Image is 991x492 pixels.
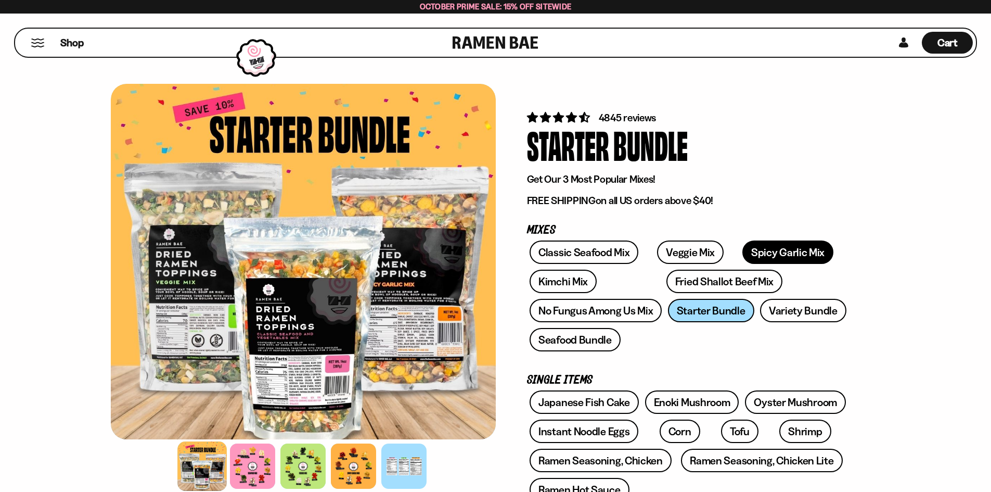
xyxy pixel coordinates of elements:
[530,241,638,264] a: Classic Seafood Mix
[760,299,846,322] a: Variety Bundle
[527,125,609,164] div: Starter
[681,449,842,472] a: Ramen Seasoning, Chicken Lite
[779,420,831,443] a: Shrimp
[527,375,850,385] p: Single Items
[527,194,850,207] p: on all US orders above $40!
[530,328,621,351] a: Seafood Bundle
[527,173,850,186] p: Get Our 3 Most Popular Mixes!
[937,36,958,49] span: Cart
[420,2,572,11] span: October Prime Sale: 15% off Sitewide
[530,299,662,322] a: No Fungus Among Us Mix
[922,29,973,57] div: Cart
[666,270,782,293] a: Fried Shallot Beef Mix
[530,390,639,414] a: Japanese Fish Cake
[745,390,846,414] a: Oyster Mushroom
[527,225,850,235] p: Mixes
[527,111,592,124] span: 4.71 stars
[530,270,597,293] a: Kimchi Mix
[660,420,700,443] a: Corn
[60,36,84,50] span: Shop
[60,32,84,54] a: Shop
[721,420,758,443] a: Tofu
[645,390,739,414] a: Enoki Mushroom
[657,241,724,264] a: Veggie Mix
[31,39,45,47] button: Mobile Menu Trigger
[599,111,657,124] span: 4845 reviews
[613,125,688,164] div: Bundle
[742,241,833,264] a: Spicy Garlic Mix
[527,194,596,207] strong: FREE SHIPPING
[530,449,672,472] a: Ramen Seasoning, Chicken
[530,420,638,443] a: Instant Noodle Eggs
